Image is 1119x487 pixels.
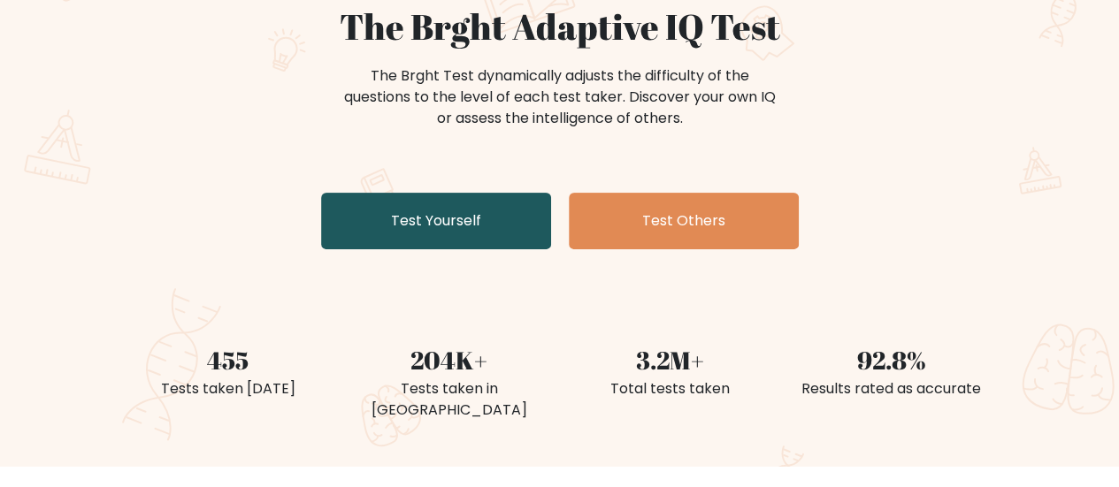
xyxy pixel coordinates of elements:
[349,341,549,378] div: 204K+
[569,193,799,249] a: Test Others
[792,341,992,378] div: 92.8%
[128,378,328,399] div: Tests taken [DATE]
[339,65,781,129] div: The Brght Test dynamically adjusts the difficulty of the questions to the level of each test take...
[128,5,992,48] h1: The Brght Adaptive IQ Test
[571,378,770,399] div: Total tests taken
[571,341,770,378] div: 3.2M+
[792,378,992,399] div: Results rated as accurate
[349,378,549,421] div: Tests taken in [GEOGRAPHIC_DATA]
[128,341,328,378] div: 455
[321,193,551,249] a: Test Yourself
